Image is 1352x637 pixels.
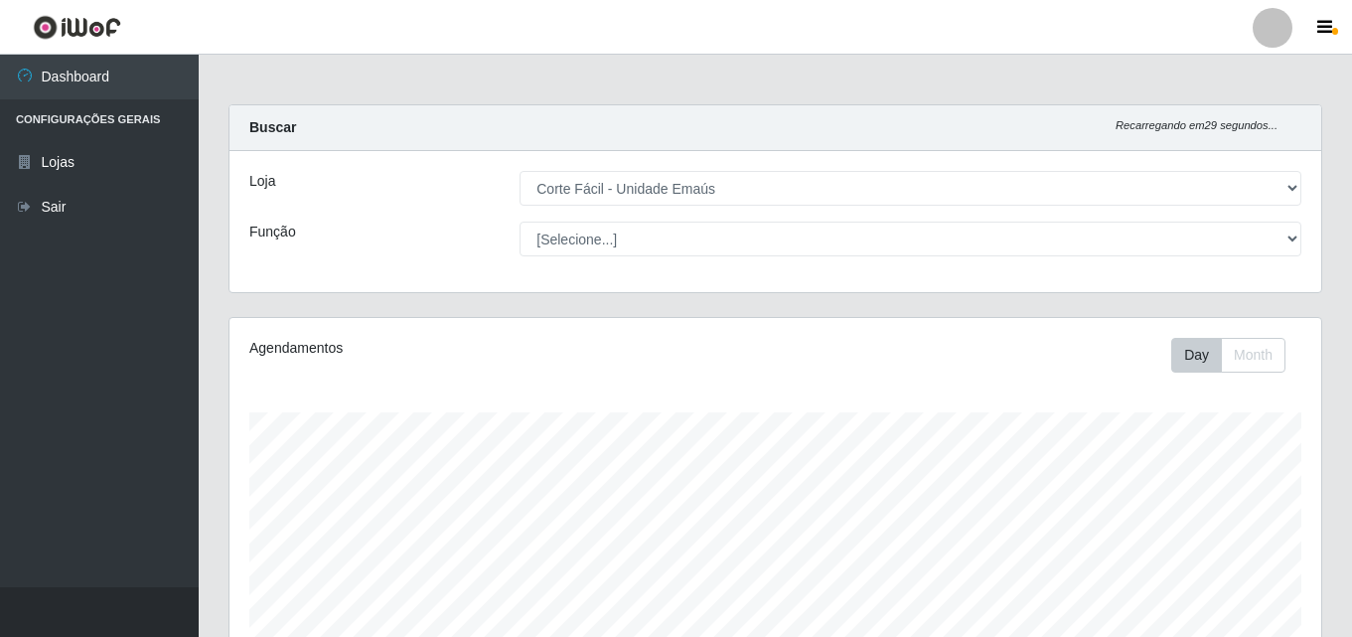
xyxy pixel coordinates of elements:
[249,222,296,242] label: Função
[249,119,296,135] strong: Buscar
[1171,338,1301,373] div: Toolbar with button groups
[249,338,671,359] div: Agendamentos
[1116,119,1277,131] i: Recarregando em 29 segundos...
[249,171,275,192] label: Loja
[1171,338,1285,373] div: First group
[33,15,121,40] img: CoreUI Logo
[1221,338,1285,373] button: Month
[1171,338,1222,373] button: Day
